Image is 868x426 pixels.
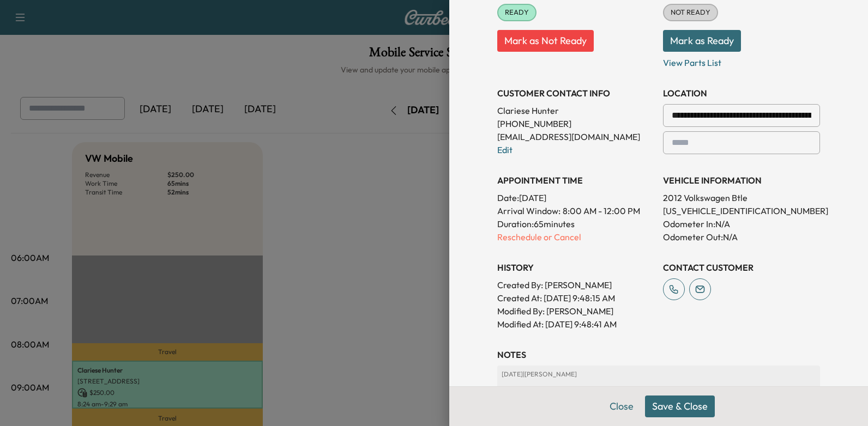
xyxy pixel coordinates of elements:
p: [EMAIL_ADDRESS][DOMAIN_NAME] [497,130,654,143]
span: READY [498,7,535,18]
p: [US_VEHICLE_IDENTIFICATION_NUMBER] [663,204,820,217]
p: [PHONE_NUMBER] [497,117,654,130]
h3: LOCATION [663,87,820,100]
h3: CUSTOMER CONTACT INFO [497,87,654,100]
button: Close [602,395,641,417]
p: Duration: 65 minutes [497,217,654,230]
div: KEY PROGRAMMING (KEY IS AT PARTS) [PHONE_NUMBER] [502,383,816,403]
p: Created At : [DATE] 9:48:15 AM [497,291,654,305]
h3: History [497,261,654,274]
button: Mark as Ready [663,30,741,52]
button: Mark as Not Ready [497,30,594,52]
p: Modified At : [DATE] 9:48:41 AM [497,318,654,331]
p: Clariese Hunter [497,104,654,117]
p: View Parts List [663,52,820,69]
p: [DATE] | [PERSON_NAME] [502,370,816,379]
span: 8:00 AM - 12:00 PM [563,204,640,217]
p: Created By : [PERSON_NAME] [497,278,654,291]
p: 2012 Volkswagen Btle [663,191,820,204]
p: Reschedule or Cancel [497,230,654,244]
p: Date: [DATE] [497,191,654,204]
h3: APPOINTMENT TIME [497,174,654,187]
p: Modified By : [PERSON_NAME] [497,305,654,318]
p: Odometer Out: N/A [663,230,820,244]
h3: NOTES [497,348,820,361]
h3: VEHICLE INFORMATION [663,174,820,187]
button: Save & Close [645,395,715,417]
p: Arrival Window: [497,204,654,217]
span: NOT READY [664,7,717,18]
h3: CONTACT CUSTOMER [663,261,820,274]
p: Odometer In: N/A [663,217,820,230]
a: Edit [497,144,513,155]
